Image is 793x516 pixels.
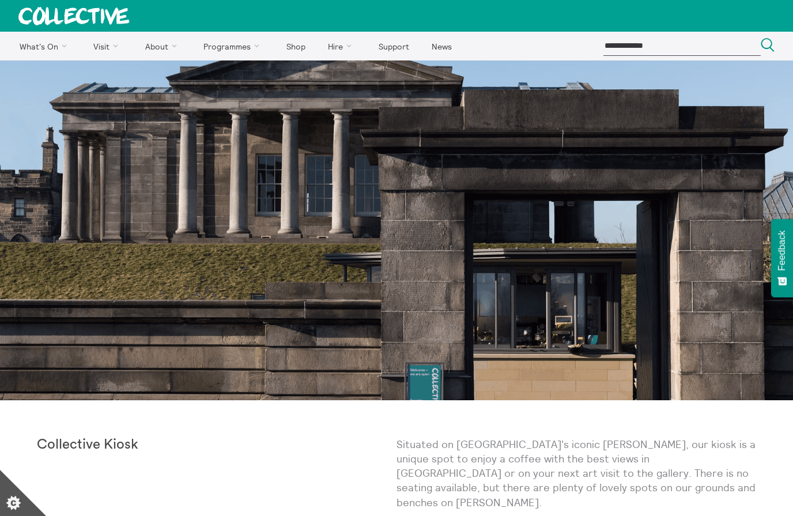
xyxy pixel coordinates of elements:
[276,32,315,60] a: Shop
[396,437,756,510] p: Situated on [GEOGRAPHIC_DATA]'s iconic [PERSON_NAME], our kiosk is a unique spot to enjoy a coffe...
[368,32,419,60] a: Support
[777,230,787,271] span: Feedback
[135,32,191,60] a: About
[194,32,274,60] a: Programmes
[318,32,367,60] a: Hire
[9,32,81,60] a: What's On
[771,219,793,297] button: Feedback - Show survey
[421,32,462,60] a: News
[84,32,133,60] a: Visit
[37,438,138,451] strong: Collective Kiosk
